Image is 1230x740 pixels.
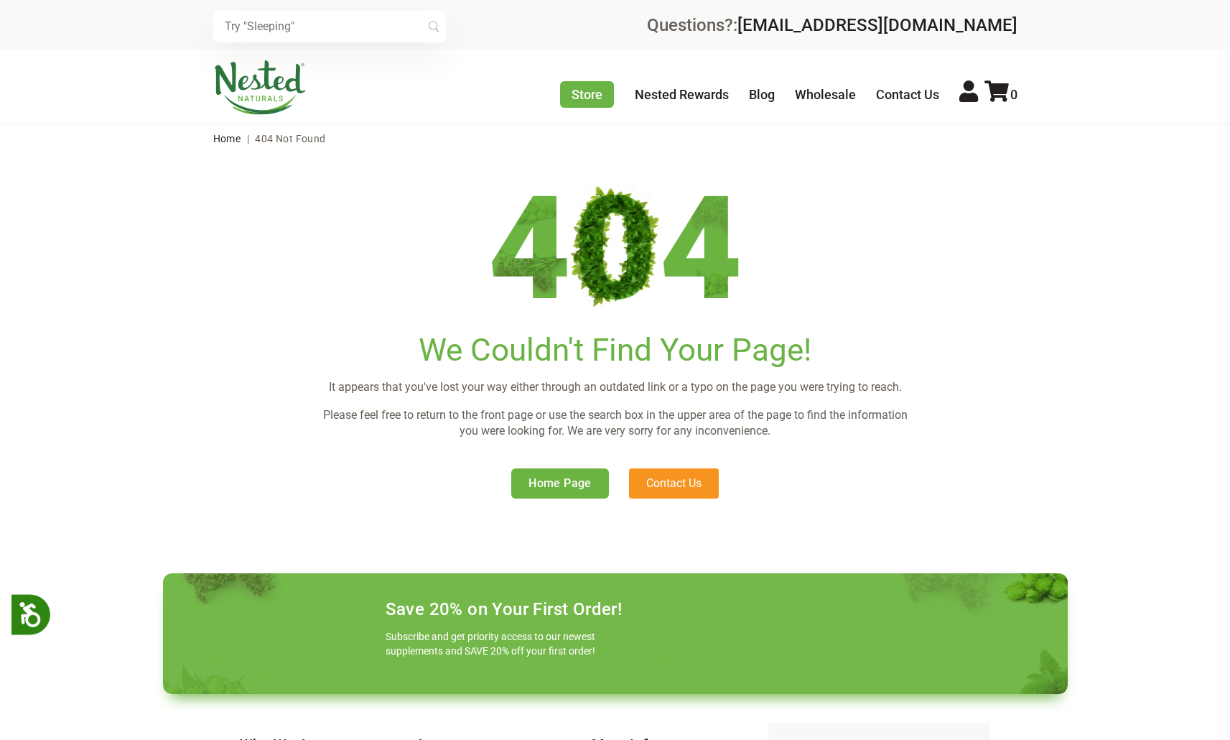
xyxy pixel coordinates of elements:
[647,17,1017,34] div: Questions?:
[629,468,719,499] a: Contact Us
[213,11,446,42] input: Try "Sleeping"
[795,87,856,102] a: Wholesale
[984,87,1017,102] a: 0
[386,629,601,658] p: Subscribe and get priority access to our newest supplements and SAVE 20% off your first order!
[243,133,253,144] span: |
[386,599,623,619] h4: Save 20% on Your First Order!
[491,182,739,317] img: 404.png
[749,87,775,102] a: Blog
[255,133,325,144] span: 404 Not Found
[511,468,609,499] a: Home Page
[213,133,241,144] a: Home
[318,407,913,440] p: Please feel free to return to the front page or use the search box in the upper area of the page ...
[737,15,1017,35] a: [EMAIL_ADDRESS][DOMAIN_NAME]
[876,87,939,102] a: Contact Us
[318,379,913,395] p: It appears that you've lost your way either through an outdated link or a typo on the page you we...
[635,87,729,102] a: Nested Rewards
[213,60,307,115] img: Nested Naturals
[318,332,913,369] h1: We Couldn't Find Your Page!
[1010,87,1017,102] span: 0
[213,124,1017,153] nav: breadcrumbs
[560,81,614,108] a: Store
